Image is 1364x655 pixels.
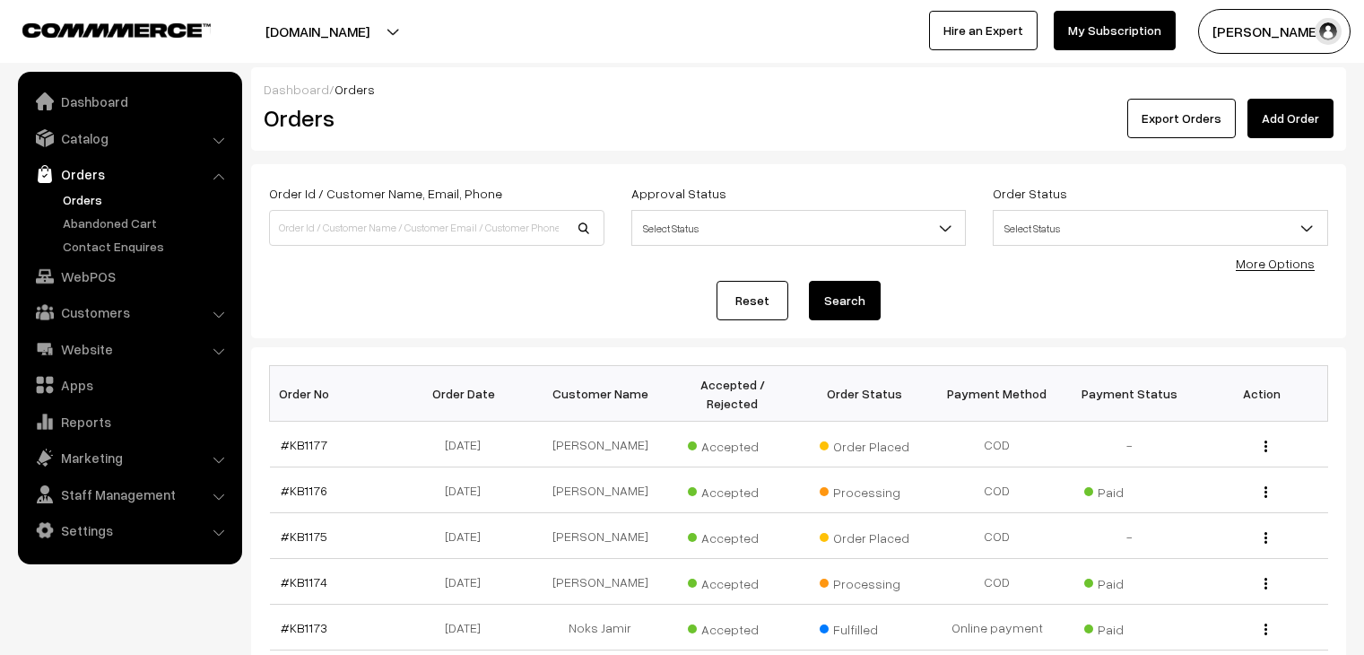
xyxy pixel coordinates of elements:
input: Order Id / Customer Name / Customer Email / Customer Phone [269,210,604,246]
a: Marketing [22,441,236,474]
td: [DATE] [402,467,534,513]
span: Accepted [688,478,778,502]
a: Catalog [22,122,236,154]
a: Orders [22,158,236,190]
label: Order Status [993,184,1067,203]
th: Order No [270,366,403,422]
th: Order Date [402,366,534,422]
button: [DOMAIN_NAME] [203,9,432,54]
td: Online payment [931,605,1064,651]
th: Payment Status [1064,366,1196,422]
div: / [264,80,1334,99]
span: Orders [334,82,375,97]
td: [PERSON_NAME] [534,467,667,513]
label: Order Id / Customer Name, Email, Phone [269,184,502,203]
span: Accepted [688,524,778,547]
a: WebPOS [22,260,236,293]
td: [PERSON_NAME] [534,422,667,467]
a: Dashboard [264,82,329,97]
td: Noks Jamir [534,605,667,651]
td: - [1064,513,1196,559]
a: Apps [22,369,236,401]
img: COMMMERCE [22,23,211,37]
img: Menu [1264,532,1267,544]
td: COD [931,513,1064,559]
td: COD [931,422,1064,467]
a: Staff Management [22,478,236,511]
button: Export Orders [1127,99,1236,138]
span: Accepted [688,570,778,593]
span: Fulfilled [820,616,909,639]
span: Accepted [688,616,778,639]
span: Select Status [994,213,1327,244]
span: Select Status [631,210,967,246]
span: Accepted [688,432,778,456]
a: #KB1176 [281,483,327,498]
span: Order Placed [820,432,909,456]
a: Website [22,333,236,365]
a: Dashboard [22,85,236,118]
a: Settings [22,514,236,546]
td: [PERSON_NAME] [534,513,667,559]
a: Hire an Expert [929,11,1038,50]
span: Paid [1084,478,1174,502]
a: Add Order [1247,99,1334,138]
img: Menu [1264,624,1267,635]
th: Action [1195,366,1328,422]
a: Reset [717,281,788,320]
th: Payment Method [931,366,1064,422]
span: Paid [1084,616,1174,639]
td: [DATE] [402,422,534,467]
a: Reports [22,406,236,438]
a: My Subscription [1054,11,1176,50]
a: #KB1175 [281,528,327,544]
td: - [1064,422,1196,467]
th: Customer Name [534,366,667,422]
img: Menu [1264,486,1267,498]
td: [PERSON_NAME] [534,559,667,605]
a: Contact Enquires [58,237,236,256]
label: Approval Status [631,184,726,203]
span: Select Status [632,213,966,244]
a: More Options [1236,256,1315,271]
span: Order Placed [820,524,909,547]
a: Customers [22,296,236,328]
button: [PERSON_NAME]… [1198,9,1351,54]
img: Menu [1264,441,1267,452]
span: Paid [1084,570,1174,593]
td: [DATE] [402,605,534,651]
a: #KB1173 [281,620,327,635]
th: Accepted / Rejected [666,366,799,422]
td: [DATE] [402,559,534,605]
a: Abandoned Cart [58,214,236,232]
span: Processing [820,478,909,502]
img: Menu [1264,578,1267,589]
img: user [1315,18,1342,45]
td: COD [931,559,1064,605]
a: Orders [58,190,236,209]
span: Processing [820,570,909,593]
a: #KB1177 [281,437,327,452]
a: #KB1174 [281,574,327,589]
button: Search [809,281,881,320]
td: COD [931,467,1064,513]
a: COMMMERCE [22,18,179,39]
th: Order Status [799,366,932,422]
td: [DATE] [402,513,534,559]
h2: Orders [264,104,603,132]
span: Select Status [993,210,1328,246]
